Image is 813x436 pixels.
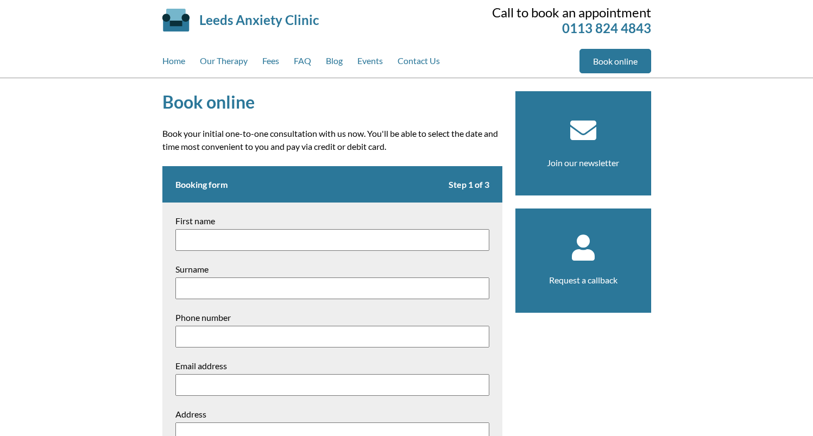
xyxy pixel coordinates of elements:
a: Events [357,49,383,78]
a: Home [162,49,185,78]
a: Fees [262,49,279,78]
label: Phone number [175,312,489,323]
p: Book your initial one-to-one consultation with us now. You'll be able to select the date and time... [162,127,502,153]
a: Leeds Anxiety Clinic [199,12,319,28]
a: Request a callback [549,275,617,285]
a: FAQ [294,49,311,78]
a: 0113 824 4843 [562,20,651,36]
label: Surname [175,264,489,274]
label: First name [175,216,489,226]
a: Book online [579,49,651,73]
a: Blog [326,49,343,78]
h1: Book online [162,91,502,112]
span: Step 1 of 3 [449,179,489,189]
h2: Booking form [162,166,502,203]
a: Contact Us [398,49,440,78]
label: Address [175,409,489,419]
a: Our Therapy [200,49,248,78]
label: Email address [175,361,489,371]
a: Join our newsletter [547,157,619,168]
